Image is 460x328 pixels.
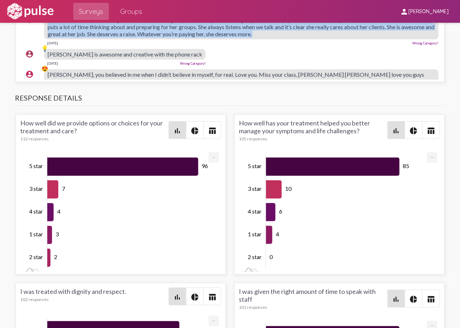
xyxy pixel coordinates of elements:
a: Wrong Category? [412,41,438,45]
div: 105 responses [239,136,387,141]
span: [PERSON_NAME] is amazing and she has the best groups. She always comes to group with some papers ... [48,16,434,37]
mat-icon: table_chart [427,295,435,303]
div: [DATE] [47,41,58,45]
tspan: 10 [285,185,292,192]
tspan: 7 [62,185,65,192]
mat-icon: pie_chart [409,295,418,303]
button: Pie style chart [186,122,203,139]
button: Bar chart [387,122,405,139]
mat-icon: pie_chart [191,127,199,135]
mat-icon: table_chart [427,127,435,135]
div: 101 responses [239,305,387,310]
h3: Response Details [15,93,445,106]
mat-icon: bar_chart [392,295,400,303]
mat-icon: pie_chart [191,293,199,301]
button: Table view [204,288,221,305]
mat-icon: bar_chart [173,293,182,301]
tspan: 6 [279,208,282,215]
button: [PERSON_NAME] [394,5,454,18]
span: Groups [120,5,142,18]
span: [PERSON_NAME] is awesome and creative with the phone rack [48,51,202,58]
div: How well did we provide options or choices for your treatment and care? [20,119,169,141]
tspan: 96 [202,163,208,170]
tspan: 1 star [248,231,262,238]
tspan: 4 [276,231,279,238]
tspan: 3 star [248,185,262,192]
button: Pie style chart [405,122,422,139]
g: Chart [248,155,428,269]
mat-icon: pie_chart [409,127,418,135]
mat-icon: bar_chart [173,127,182,135]
tspan: 4 star [248,208,262,215]
tspan: 4 star [29,208,43,215]
tspan: 5 star [248,163,262,170]
mat-icon: account_circle [25,50,34,58]
tspan: 2 [54,254,57,260]
div: I was treated with dignity and respect. [20,287,169,305]
a: Export [Press ENTER or use arrow keys to navigate] [208,316,219,322]
mat-icon: table_chart [208,127,216,135]
a: Wrong Category? [180,61,205,65]
tspan: 2 star [248,254,262,260]
button: Bar chart [169,122,186,139]
span: [PERSON_NAME] [408,9,449,15]
tspan: 3 [55,231,59,238]
a: Export [Press ENTER or use arrow keys to navigate] [427,321,437,327]
button: Bar chart [169,288,186,305]
div: [DATE] [47,61,58,65]
tspan: 85 [403,163,409,170]
button: Pie style chart [186,288,203,305]
button: Table view [422,122,439,139]
a: Export [Press ENTER or use arrow keys to navigate] [208,152,219,159]
tspan: 4 [57,208,60,215]
a: Export [Press ENTER or use arrow keys to navigate] [427,152,437,159]
div: 102 responses [20,297,169,302]
button: Bar chart [387,290,405,307]
tspan: 1 star [29,231,43,238]
button: Table view [204,122,221,139]
mat-icon: table_chart [208,293,216,301]
span: Surveys [79,5,103,18]
div: 💡 [41,45,48,52]
div: I was given the right amount of time to speak with staff [239,287,387,310]
tspan: 3 star [29,185,43,192]
tspan: 2 star [29,254,43,260]
tspan: 0 [269,254,273,260]
div: 😍 [41,65,48,72]
g: Series [47,158,198,267]
button: Table view [422,290,439,307]
span: [PERSON_NAME], you believed in me when I didn’t believe in myself, for real. Love you. Miss your ... [48,71,424,85]
g: Chart [29,155,210,269]
button: Pie style chart [405,290,422,307]
mat-icon: bar_chart [392,127,400,135]
a: Surveys [73,3,109,20]
div: How well has your treatment helped you better manage your symptoms and life challenges? [239,119,387,141]
div: 112 responses [20,136,169,141]
img: white-logo.svg [6,2,55,20]
tspan: 5 star [29,163,43,170]
mat-icon: account_circle [25,70,34,79]
g: Series [266,158,400,267]
mat-icon: person [400,7,408,16]
a: Groups [114,3,148,20]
